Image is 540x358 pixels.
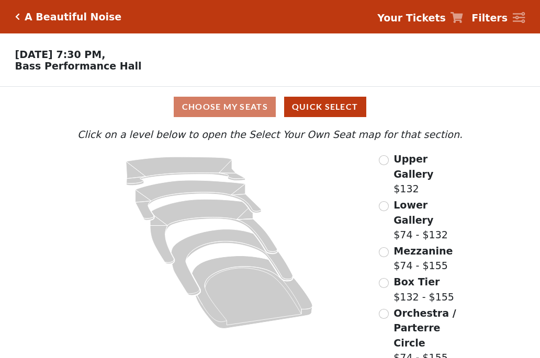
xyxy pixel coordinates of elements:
[75,127,465,142] p: Click on a level below to open the Select Your Own Seat map for that section.
[377,12,446,24] strong: Your Tickets
[126,157,245,186] path: Upper Gallery - Seats Available: 163
[284,97,366,117] button: Quick Select
[393,199,433,226] span: Lower Gallery
[471,10,525,26] a: Filters
[192,256,313,329] path: Orchestra / Parterre Circle - Seats Available: 49
[393,276,440,287] span: Box Tier
[471,12,508,24] strong: Filters
[15,13,20,20] a: Click here to go back to filters
[393,198,465,242] label: $74 - $132
[393,245,453,257] span: Mezzanine
[393,244,453,273] label: $74 - $155
[25,11,121,23] h5: A Beautiful Noise
[136,180,262,220] path: Lower Gallery - Seats Available: 146
[393,153,433,180] span: Upper Gallery
[393,307,456,349] span: Orchestra / Parterre Circle
[393,152,465,197] label: $132
[377,10,463,26] a: Your Tickets
[393,274,454,304] label: $132 - $155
